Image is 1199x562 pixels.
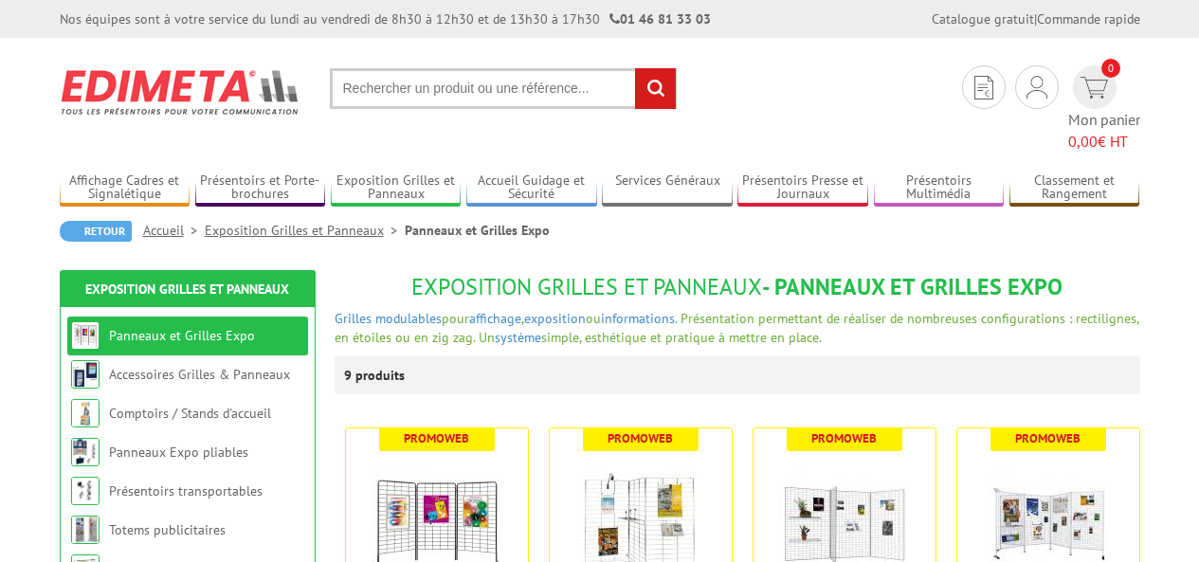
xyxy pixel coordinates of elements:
[1068,131,1140,153] span: € HT
[60,221,132,242] a: Retour
[1068,65,1140,153] a: devis rapide 0 Mon panier 0,00€ HT
[109,444,248,461] a: Panneaux Expo pliables
[1015,430,1081,446] b: Promoweb
[335,310,1138,346] span: pour , ou . Présentation permettant de réaliser de nombreuses configurations : rectilignes, en ét...
[1026,76,1047,99] img: devis rapide
[874,172,1005,204] a: Présentoirs Multimédia
[404,430,469,446] b: Promoweb
[60,172,191,204] a: Affichage Cadres et Signalétique
[109,366,290,383] a: Accessoires Grilles & Panneaux
[608,430,673,446] b: Promoweb
[71,438,100,466] img: Panneaux Expo pliables
[330,68,677,109] input: Rechercher un produit ou une référence...
[85,281,289,298] a: Exposition Grilles et Panneaux
[344,356,415,394] p: 9 produits
[609,10,711,27] strong: 01 46 81 33 03
[71,399,100,427] img: Comptoirs / Stands d'accueil
[1081,77,1108,99] img: devis rapide
[466,172,597,204] a: Accueil Guidage et Sécurité
[495,329,541,346] a: système
[411,272,762,301] span: Exposition Grilles et Panneaux
[1037,10,1140,27] a: Commande rapide
[737,172,868,204] a: Présentoirs Presse et Journaux
[974,76,993,100] img: devis rapide
[1068,109,1140,153] span: Mon panier
[601,310,675,327] a: informations
[71,321,100,350] img: Panneaux et Grilles Expo
[60,57,301,127] img: Edimeta
[375,310,442,327] a: modulables
[331,172,462,204] a: Exposition Grilles et Panneaux
[602,172,733,204] a: Services Généraux
[635,68,676,109] input: rechercher
[109,405,271,422] a: Comptoirs / Stands d'accueil
[932,10,1034,27] a: Catalogue gratuit
[405,221,550,240] li: Panneaux et Grilles Expo
[71,360,100,389] img: Accessoires Grilles & Panneaux
[469,310,521,327] a: affichage
[195,172,326,204] a: Présentoirs et Porte-brochures
[109,327,255,344] a: Panneaux et Grilles Expo
[1068,132,1098,151] span: 0,00
[932,9,1140,28] div: |
[205,222,405,239] a: Exposition Grilles et Panneaux
[71,477,100,505] img: Présentoirs transportables
[335,275,1140,299] h1: - Panneaux et Grilles Expo
[109,521,226,538] a: Totems publicitaires
[71,516,100,544] img: Totems publicitaires
[143,222,205,239] a: Accueil
[1101,59,1120,78] span: 0
[811,430,877,446] b: Promoweb
[524,310,586,327] a: exposition
[1009,172,1140,204] a: Classement et Rangement
[335,310,372,327] a: Grilles
[60,9,711,28] div: Nos équipes sont à votre service du lundi au vendredi de 8h30 à 12h30 et de 13h30 à 17h30
[109,482,263,499] a: Présentoirs transportables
